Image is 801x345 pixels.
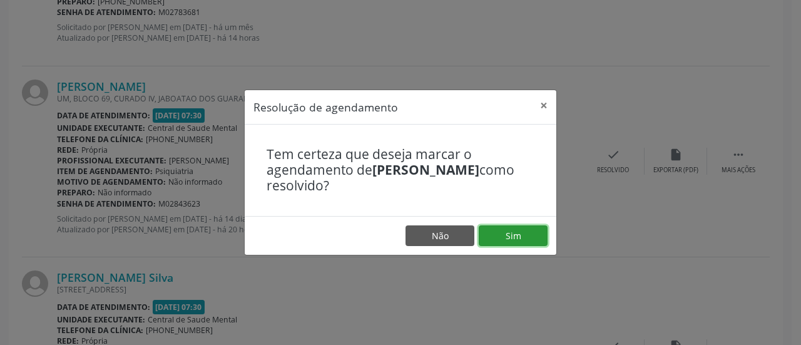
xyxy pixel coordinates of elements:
button: Close [531,90,556,121]
h5: Resolução de agendamento [253,99,398,115]
b: [PERSON_NAME] [372,161,479,178]
h4: Tem certeza que deseja marcar o agendamento de como resolvido? [267,147,534,194]
button: Não [406,225,474,247]
button: Sim [479,225,548,247]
